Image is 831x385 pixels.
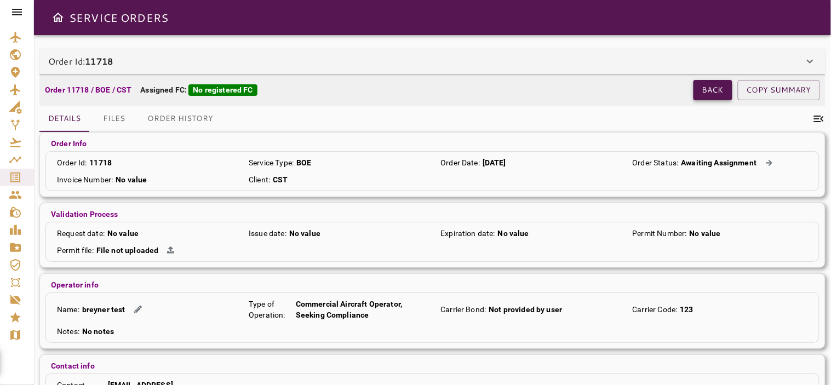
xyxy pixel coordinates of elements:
p: No value [107,228,139,239]
p: Assigned FC: [140,84,257,96]
p: 11718 [89,157,112,168]
p: Validation Process [51,209,118,220]
button: Action [163,244,179,256]
p: Order 11718 / BOE / CST [45,84,131,96]
p: Expiration date : [441,228,495,239]
button: Order History [139,106,222,132]
div: Order Id:11718 [39,48,826,74]
p: Carrier Bond : [441,304,486,315]
button: COPY SUMMARY [738,80,820,100]
p: No value [116,174,147,185]
p: BOE [296,157,311,168]
p: Permit file : [57,245,94,256]
p: Not provided by user [489,304,562,315]
p: File not uploaded [96,245,159,256]
p: Service Type : [249,157,294,168]
button: Details [39,106,89,132]
button: Action [761,157,777,169]
p: Order Id: [48,55,113,68]
p: Notes : [57,326,79,337]
p: 123 [680,304,694,315]
p: Type of Operation : [249,298,293,320]
p: CST [273,174,288,185]
p: Client : [249,174,270,185]
p: Order Id : [57,157,87,168]
p: Commercial Aircraft Operator, Seeking Compliance [296,298,420,320]
p: Permit Number : [633,228,687,239]
p: No value [498,228,529,239]
button: Open drawer [47,7,69,28]
p: Order Date : [441,157,480,168]
p: No notes [82,326,114,337]
p: Issue date : [249,228,286,239]
p: No value [690,228,721,239]
p: breyner test [82,304,125,315]
b: 11718 [85,55,113,67]
p: Awaiting Assignment [681,157,757,168]
p: Operator info [51,279,99,290]
p: Order Info [51,138,87,149]
p: Invoice Number : [57,174,113,185]
button: Edit [130,303,146,315]
h6: SERVICE ORDERS [69,9,168,26]
p: Name : [57,304,79,315]
div: No registered FC [188,84,257,96]
p: Request date : [57,228,105,239]
p: No value [289,228,320,239]
button: Back [694,80,732,100]
p: Carrier Code : [633,304,678,315]
p: [DATE] [483,157,506,168]
p: Order Status : [633,157,679,168]
button: Files [89,106,139,132]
